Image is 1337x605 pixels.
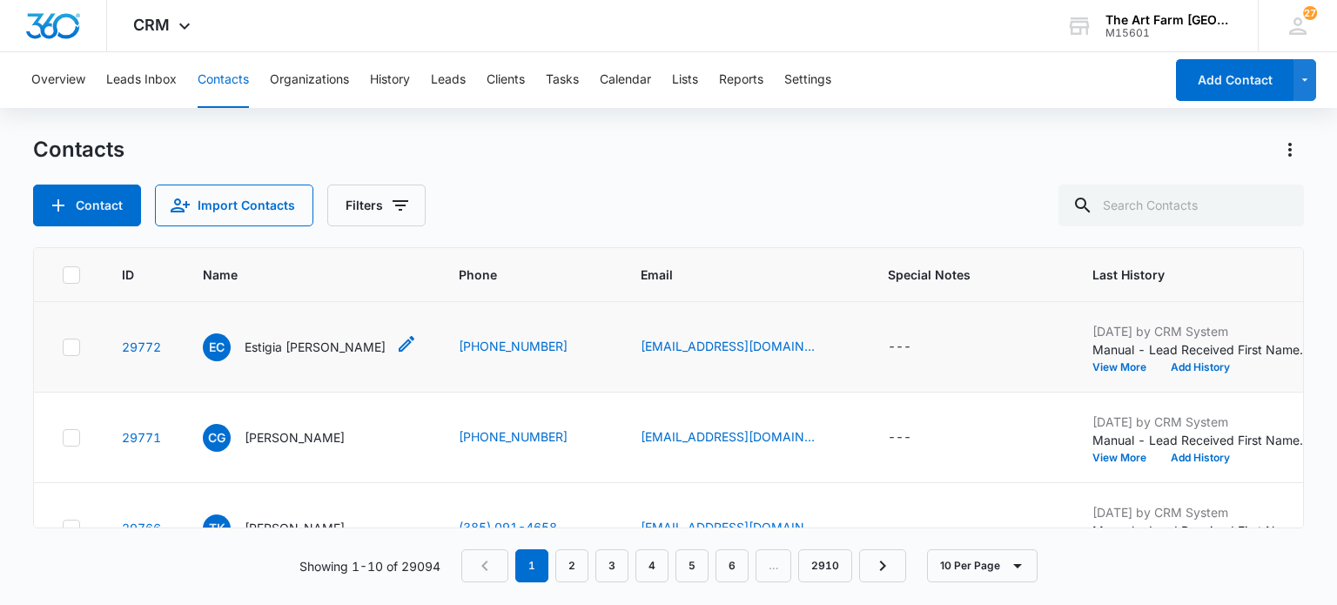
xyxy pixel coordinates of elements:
div: Email - crystal@joincocoon.com - Select to Edit Field [641,427,846,448]
nav: Pagination [461,549,906,582]
div: Phone - (347) 425-5982 - Select to Edit Field [459,337,599,358]
span: Email [641,266,821,284]
p: Showing 1-10 of 29094 [299,557,440,575]
button: Filters [327,185,426,226]
div: --- [888,518,911,539]
p: Manual - Lead Received First Name: Estigia Last Name: [PERSON_NAME] Phone: [PHONE_NUMBER] Email: ... [1092,340,1310,359]
p: [PERSON_NAME] [245,428,345,447]
span: 27 [1303,6,1317,20]
button: Lists [672,52,698,108]
div: Name - Tara Kelly - Select to Edit Field [203,514,376,542]
span: CRM [133,16,170,34]
button: Add Contact [33,185,141,226]
button: Leads Inbox [106,52,177,108]
a: [EMAIL_ADDRESS][DOMAIN_NAME] [641,518,815,536]
div: Phone - (385) 091-4658 - Select to Edit Field [459,518,588,539]
button: Contacts [198,52,249,108]
button: Actions [1276,136,1304,164]
button: 10 Per Page [927,549,1038,582]
span: Name [203,266,392,284]
a: (385) 091-4658 [459,518,557,536]
p: Estigia [PERSON_NAME] [245,338,386,356]
div: account name [1105,13,1233,27]
button: Leads [431,52,466,108]
div: Name - Estigia Cruz - Select to Edit Field [203,333,417,361]
a: Next Page [859,549,906,582]
a: Navigate to contact details page for Tara Kelly [122,521,161,535]
p: [DATE] by CRM System [1092,413,1310,431]
button: Reports [719,52,763,108]
a: Page 2910 [798,549,852,582]
div: --- [888,427,911,448]
a: Navigate to contact details page for Crystal Garces [122,430,161,445]
a: [PHONE_NUMBER] [459,427,568,446]
p: Manual - Lead Received First Name: [PERSON_NAME] Last Name: [PERSON_NAME] Phone: [PHONE_NUMBER] E... [1092,431,1310,449]
a: Page 4 [635,549,668,582]
button: View More [1092,362,1159,373]
a: [EMAIL_ADDRESS][DOMAIN_NAME] [641,427,815,446]
span: Special Notes [888,266,1025,284]
div: Special Notes - - Select to Edit Field [888,337,943,358]
p: [PERSON_NAME] [245,519,345,537]
button: Tasks [546,52,579,108]
p: Manual - Lead Received First Name: [PERSON_NAME] Last Name: [PERSON_NAME] Phone: [PHONE_NUMBER] E... [1092,521,1310,540]
button: Clients [487,52,525,108]
div: --- [888,337,911,358]
div: Special Notes - - Select to Edit Field [888,518,943,539]
a: Navigate to contact details page for Estigia Cruz [122,339,161,354]
a: Page 5 [675,549,709,582]
div: Email - avatarakelly@icloud.com - Select to Edit Field [641,518,846,539]
a: [PHONE_NUMBER] [459,337,568,355]
em: 1 [515,549,548,582]
a: Page 3 [595,549,628,582]
button: Add History [1159,453,1242,463]
span: TK [203,514,231,542]
a: Page 6 [716,549,749,582]
p: [DATE] by CRM System [1092,503,1310,521]
div: Name - Crystal Garces - Select to Edit Field [203,424,376,452]
span: ID [122,266,136,284]
div: Special Notes - - Select to Edit Field [888,427,943,448]
span: Phone [459,266,574,284]
p: [DATE] by CRM System [1092,322,1310,340]
button: History [370,52,410,108]
span: EC [203,333,231,361]
div: notifications count [1303,6,1317,20]
button: Calendar [600,52,651,108]
div: account id [1105,27,1233,39]
div: Phone - (617) 922-0935 - Select to Edit Field [459,427,599,448]
button: Add Contact [1176,59,1293,101]
a: Page 2 [555,549,588,582]
span: Last History [1092,266,1285,284]
div: Email - ecruz910@gmail.com - Select to Edit Field [641,337,846,358]
button: Add History [1159,362,1242,373]
button: Import Contacts [155,185,313,226]
span: CG [203,424,231,452]
button: Overview [31,52,85,108]
input: Search Contacts [1058,185,1304,226]
a: [EMAIL_ADDRESS][DOMAIN_NAME] [641,337,815,355]
button: Settings [784,52,831,108]
button: View More [1092,453,1159,463]
h1: Contacts [33,137,124,163]
button: Organizations [270,52,349,108]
